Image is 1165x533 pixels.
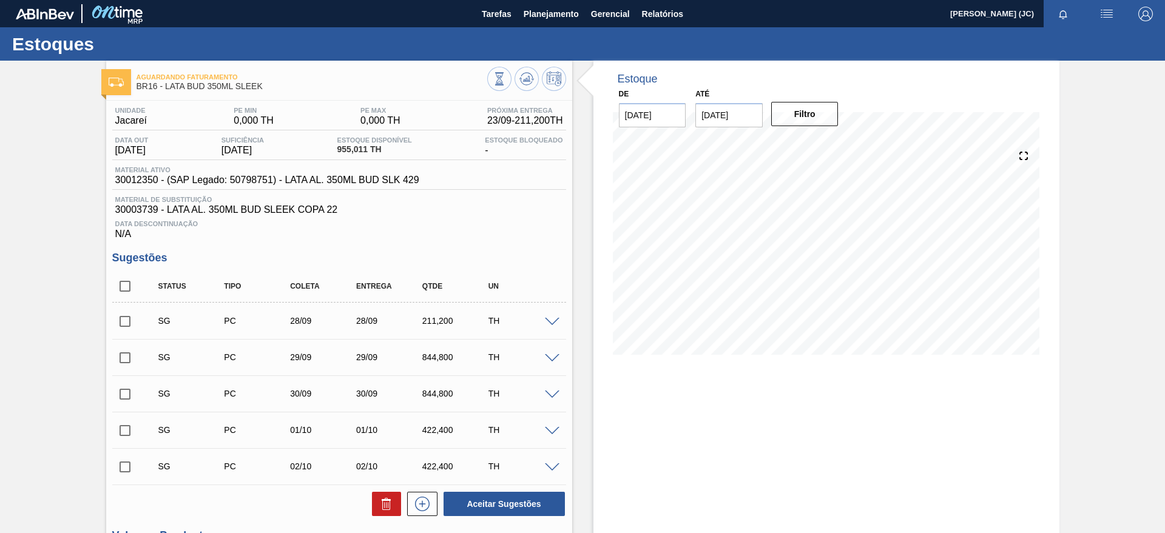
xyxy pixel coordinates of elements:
img: Logout [1138,7,1153,21]
div: Pedido de Compra [221,352,294,362]
span: Planejamento [524,7,579,21]
div: 29/09/2025 [287,352,360,362]
span: [DATE] [115,145,149,156]
input: dd/mm/yyyy [619,103,686,127]
span: 30003739 - LATA AL. 350ML BUD SLEEK COPA 22 [115,204,563,215]
button: Filtro [771,102,839,126]
span: 0,000 TH [360,115,400,126]
h3: Sugestões [112,252,566,264]
span: Gerencial [591,7,630,21]
div: Qtde [419,282,493,290]
div: Sugestão Criada [155,316,229,326]
img: userActions [1099,7,1114,21]
div: Entrega [353,282,427,290]
span: Jacareí [115,115,147,126]
div: Pedido de Compra [221,389,294,398]
button: Visão Geral dos Estoques [487,67,512,91]
div: TH [485,461,559,471]
div: Sugestão Criada [155,425,229,435]
span: Tarefas [482,7,512,21]
span: Aguardando Faturamento [137,73,487,81]
div: 844,800 [419,352,493,362]
div: Pedido de Compra [221,461,294,471]
button: Notificações [1044,5,1082,22]
div: Excluir Sugestões [366,492,401,516]
div: 01/10/2025 [287,425,360,435]
div: 01/10/2025 [353,425,427,435]
span: Data out [115,136,149,144]
div: Coleta [287,282,360,290]
span: 955,011 TH [337,145,412,154]
span: [DATE] [221,145,264,156]
label: De [619,90,629,98]
div: 28/09/2025 [353,316,427,326]
input: dd/mm/yyyy [695,103,763,127]
div: Aceitar Sugestões [437,491,566,517]
div: - [482,136,566,156]
div: UN [485,282,559,290]
div: 422,400 [419,425,493,435]
span: Estoque Disponível [337,136,412,144]
div: N/A [112,215,566,240]
span: Relatórios [642,7,683,21]
div: Sugestão Criada [155,389,229,398]
div: Pedido de Compra [221,316,294,326]
div: Nova sugestão [401,492,437,516]
span: Data Descontinuação [115,220,563,227]
span: 23/09 - 211,200 TH [487,115,563,126]
div: TH [485,425,559,435]
button: Programar Estoque [542,67,566,91]
div: 02/10/2025 [287,461,360,471]
span: PE MAX [360,107,400,114]
span: Unidade [115,107,147,114]
img: TNhmsLtSVTkK8tSr43FrP2fwEKptu5GPRR3wAAAABJRU5ErkJggg== [16,8,74,19]
div: 30/09/2025 [353,389,427,398]
div: Sugestão Criada [155,461,229,471]
div: 29/09/2025 [353,352,427,362]
span: Estoque Bloqueado [485,136,562,144]
span: 30012350 - (SAP Legado: 50798751) - LATA AL. 350ML BUD SLK 429 [115,175,419,186]
div: 844,800 [419,389,493,398]
h1: Estoques [12,37,228,51]
div: 28/09/2025 [287,316,360,326]
button: Aceitar Sugestões [444,492,565,516]
span: BR16 - LATA BUD 350ML SLEEK [137,82,487,91]
div: TH [485,389,559,398]
span: Material de Substituição [115,196,563,203]
button: Atualizar Gráfico [515,67,539,91]
div: 02/10/2025 [353,461,427,471]
span: Material ativo [115,166,419,173]
span: 0,000 TH [234,115,274,126]
span: PE MIN [234,107,274,114]
div: Estoque [618,73,658,85]
span: Suficiência [221,136,264,144]
div: Sugestão Criada [155,352,229,362]
div: Status [155,282,229,290]
label: Até [695,90,709,98]
div: TH [485,316,559,326]
div: 30/09/2025 [287,389,360,398]
div: Pedido de Compra [221,425,294,435]
div: TH [485,352,559,362]
div: 211,200 [419,316,493,326]
span: Próxima Entrega [487,107,563,114]
div: Tipo [221,282,294,290]
img: Ícone [109,78,124,87]
div: 422,400 [419,461,493,471]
